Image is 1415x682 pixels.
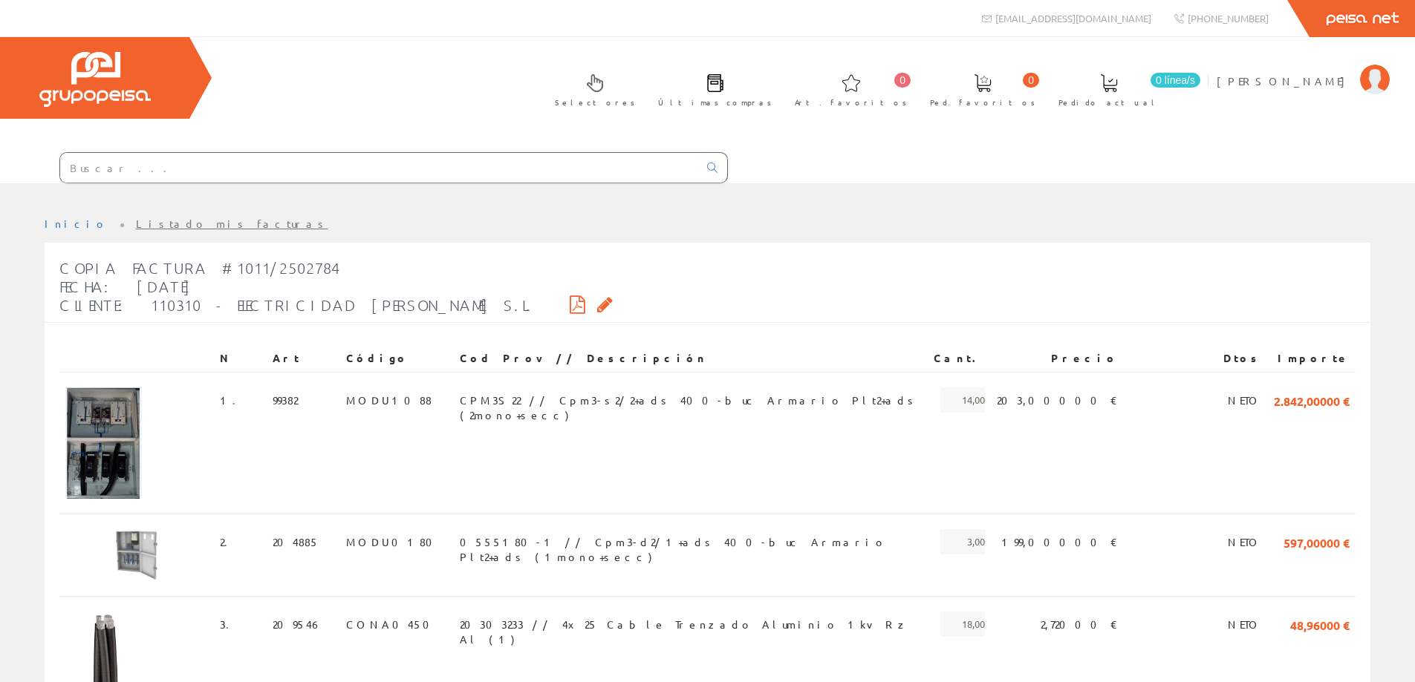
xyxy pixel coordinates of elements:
th: Importe [1268,345,1356,372]
a: [PERSON_NAME] [1217,62,1390,76]
span: 48,96000 € [1290,611,1350,637]
th: Precio [991,345,1124,372]
a: . [224,535,237,548]
a: . [226,617,238,631]
span: Ped. favoritos [930,95,1035,110]
input: Buscar ... [60,153,698,183]
span: 204885 [273,529,319,554]
span: 203,00000 € [997,387,1118,413]
span: NETO [1228,387,1262,413]
span: 3 [220,611,238,637]
a: Últimas compras [643,62,779,116]
i: Solicitar por email copia de la factura [597,299,613,309]
span: CONA0450 [346,611,438,637]
th: Art [267,345,340,372]
span: 2 [220,529,237,554]
span: Art. favoritos [795,95,907,110]
span: [EMAIL_ADDRESS][DOMAIN_NAME] [995,12,1151,24]
span: 0 [894,73,911,88]
a: Inicio [45,217,108,230]
img: Foto artículo (103.10492505353x150) [65,387,142,499]
span: Pedido actual [1058,95,1159,110]
span: 597,00000 € [1284,529,1350,554]
img: Grupo Peisa [39,52,151,107]
span: 99382 [273,387,298,413]
span: 0 línea/s [1151,73,1200,88]
span: 0555180-1 // Cpm3-d2/1+ads 400-buc Armario Plt2+ads (1mono+secc) [460,529,922,554]
th: Código [340,345,454,372]
span: 3,00 [940,529,985,554]
th: Dtos [1124,345,1268,372]
span: 0 [1023,73,1039,88]
th: Cant. [928,345,991,372]
span: Selectores [555,95,635,110]
span: NETO [1228,611,1262,637]
img: Foto artículo (192x69.818181818182) [65,529,208,581]
span: MODU0180 [346,529,441,554]
a: Listado mis facturas [136,217,328,230]
span: CPM3S22 // Cpm3-s2/2+ads 400-buc Armario Plt2+ads (2mono+secc) [460,387,922,413]
a: Selectores [540,62,643,116]
span: 209546 [273,611,322,637]
th: Cod Prov // Descripción [454,345,928,372]
th: N [214,345,267,372]
span: [PHONE_NUMBER] [1188,12,1269,24]
span: [PERSON_NAME] [1217,73,1353,88]
a: . [232,393,245,407]
span: 1 [220,387,245,413]
span: 14,00 [940,387,985,413]
span: MODU1088 [346,387,432,413]
span: Copia Factura #1011/2502784 Fecha: [DATE] Cliente: 110310 - ELECTRICIDAD [PERSON_NAME] S.L. [59,259,534,314]
span: 2.842,00000 € [1274,387,1350,413]
span: 2,72000 € [1041,611,1118,637]
i: Descargar PDF [570,299,585,309]
span: 18,00 [940,611,985,637]
span: 20303233 // 4x25 Cable Trenzado Aluminio 1kv Rz Al (1) [460,611,922,637]
span: Últimas compras [658,95,772,110]
span: NETO [1228,529,1262,554]
span: 199,00000 € [1001,529,1118,554]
